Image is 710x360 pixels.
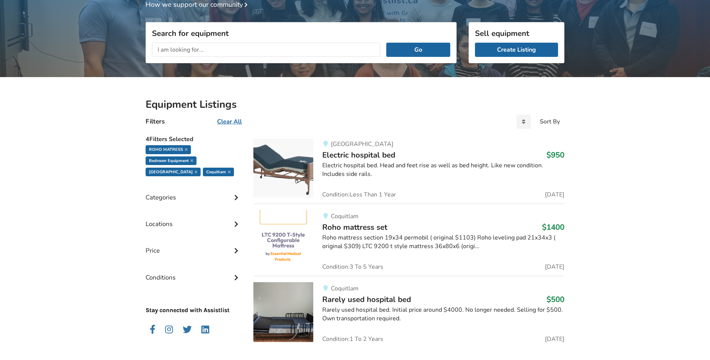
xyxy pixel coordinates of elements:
[203,168,234,177] div: Coquitlam
[322,222,387,232] span: Roho mattress set
[546,150,564,160] h3: $950
[322,161,564,179] div: Electric hospital bed. Head and feet rise as well as bed height. Like new condition. Includes sid...
[545,264,564,270] span: [DATE]
[253,138,564,204] a: bedroom equipment-electric hospital bed[GEOGRAPHIC_DATA]Electric hospital bed$950Electric hospita...
[217,118,242,126] u: Clear All
[331,284,359,293] span: Coquitlam
[146,156,196,165] div: Bedroom Equipment
[253,276,564,342] a: bedroom equipment-rarely used hospital bedCoquitlamRarely used hospital bed$500Rarely used hospit...
[253,138,313,198] img: bedroom equipment-electric hospital bed
[545,192,564,198] span: [DATE]
[546,295,564,304] h3: $500
[146,285,241,315] p: Stay connected with Assistlist
[322,306,564,323] div: Rarely used hospital bed. Initial price around $4000. No longer needed. Selling for $500. Own tra...
[475,43,558,57] a: Create Listing
[540,119,560,125] div: Sort By
[475,28,558,38] h3: Sell equipment
[545,336,564,342] span: [DATE]
[253,204,564,276] a: bedroom equipment-roho mattress setCoquitlamRoho mattress set$1400Roho mattress section 19x34 per...
[146,98,564,111] h2: Equipment Listings
[322,336,383,342] span: Condition: 1 To 2 Years
[253,210,313,270] img: bedroom equipment-roho mattress set
[146,232,241,258] div: Price
[152,43,380,57] input: I am looking for...
[146,132,241,145] h5: 4 Filters Selected
[542,222,564,232] h3: $1400
[331,212,359,220] span: Coquitlam
[253,282,313,342] img: bedroom equipment-rarely used hospital bed
[146,168,201,177] div: [GEOGRAPHIC_DATA]
[146,145,191,154] div: ROHO MATRESS
[146,179,241,205] div: Categories
[322,234,564,251] div: Roho mattress section 19x34 permobil ( original $1103) Roho leveling pad 21x34x3 ( original $309)...
[152,28,450,38] h3: Search for equipment
[146,117,165,126] h4: Filters
[386,43,450,57] button: Go
[322,294,411,305] span: Rarely used hospital bed
[146,205,241,232] div: Locations
[331,140,393,148] span: [GEOGRAPHIC_DATA]
[146,259,241,285] div: Conditions
[322,150,395,160] span: Electric hospital bed
[322,192,396,198] span: Condition: Less Than 1 Year
[322,264,383,270] span: Condition: 3 To 5 Years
